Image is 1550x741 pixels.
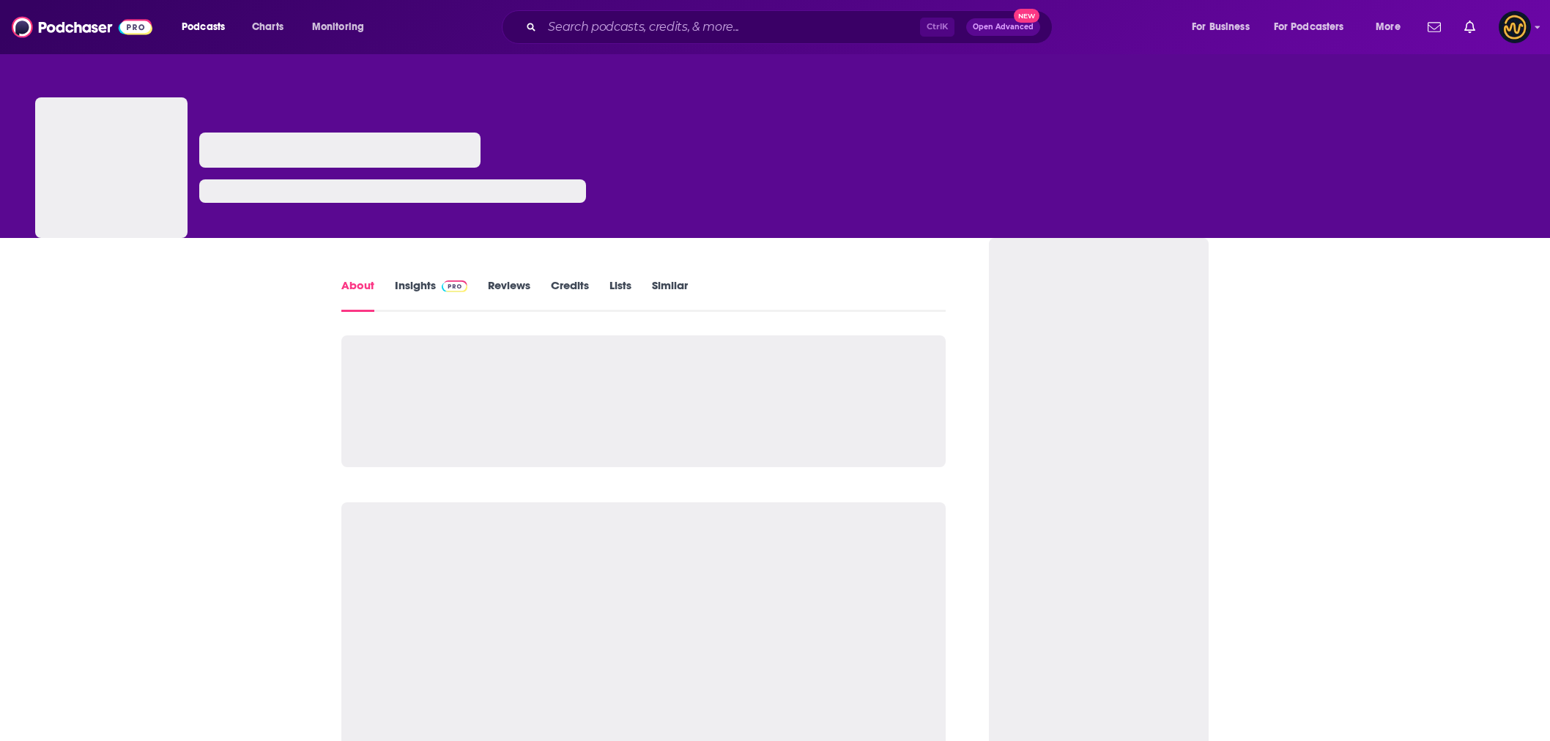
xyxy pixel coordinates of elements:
[1192,17,1250,37] span: For Business
[1365,15,1419,39] button: open menu
[1376,17,1401,37] span: More
[341,278,374,312] a: About
[1422,15,1447,40] a: Show notifications dropdown
[966,18,1040,36] button: Open AdvancedNew
[1499,11,1531,43] button: Show profile menu
[302,15,383,39] button: open menu
[395,278,467,312] a: InsightsPodchaser Pro
[542,15,920,39] input: Search podcasts, credits, & more...
[242,15,292,39] a: Charts
[1499,11,1531,43] span: Logged in as LowerStreet
[609,278,631,312] a: Lists
[488,278,530,312] a: Reviews
[1499,11,1531,43] img: User Profile
[182,17,225,37] span: Podcasts
[1458,15,1481,40] a: Show notifications dropdown
[920,18,954,37] span: Ctrl K
[252,17,283,37] span: Charts
[442,280,467,292] img: Podchaser Pro
[973,23,1034,31] span: Open Advanced
[1274,17,1344,37] span: For Podcasters
[1182,15,1268,39] button: open menu
[1014,9,1040,23] span: New
[1264,15,1365,39] button: open menu
[516,10,1067,44] div: Search podcasts, credits, & more...
[551,278,589,312] a: Credits
[171,15,244,39] button: open menu
[12,13,152,41] img: Podchaser - Follow, Share and Rate Podcasts
[312,17,364,37] span: Monitoring
[652,278,688,312] a: Similar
